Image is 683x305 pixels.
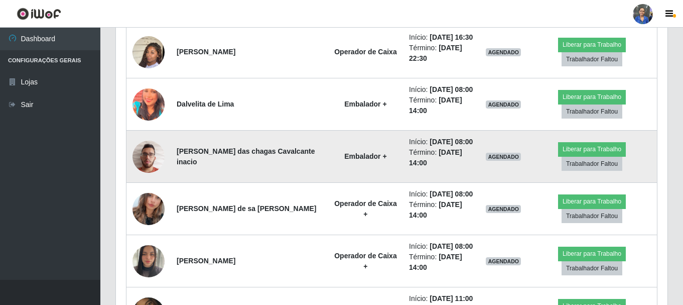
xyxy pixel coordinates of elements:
[409,199,474,221] li: Término:
[409,95,474,116] li: Término:
[430,294,473,302] time: [DATE] 11:00
[558,38,626,52] button: Liberar para Trabalho
[486,205,521,213] span: AGENDADO
[486,153,521,161] span: AGENDADO
[430,190,473,198] time: [DATE] 08:00
[409,293,474,304] li: Início:
[132,24,165,81] img: 1745635313698.jpeg
[562,52,622,66] button: Trabalhador Faltou
[562,157,622,171] button: Trabalhador Faltou
[177,205,317,213] strong: [PERSON_NAME] de sa [PERSON_NAME]
[486,100,521,109] span: AGENDADO
[430,138,473,146] time: [DATE] 08:00
[177,48,235,56] strong: [PERSON_NAME]
[344,100,386,108] strong: Embalador +
[430,242,473,250] time: [DATE] 08:00
[562,261,622,275] button: Trabalhador Faltou
[409,137,474,147] li: Início:
[486,257,521,265] span: AGENDADO
[558,194,626,209] button: Liberar para Trabalho
[132,240,165,282] img: 1752849373591.jpeg
[558,247,626,261] button: Liberar para Trabalho
[334,199,397,218] strong: Operador de Caixa +
[132,180,165,238] img: 1743766773792.jpeg
[177,100,234,108] strong: Dalvelita de Lima
[409,252,474,273] li: Término:
[334,252,397,270] strong: Operador de Caixa +
[409,147,474,168] li: Término:
[562,209,622,223] button: Trabalhador Faltou
[132,84,165,125] img: 1737380446877.jpeg
[409,84,474,95] li: Início:
[409,241,474,252] li: Início:
[430,85,473,93] time: [DATE] 08:00
[558,142,626,156] button: Liberar para Trabalho
[409,189,474,199] li: Início:
[177,257,235,265] strong: [PERSON_NAME]
[409,32,474,43] li: Início:
[562,105,622,119] button: Trabalhador Faltou
[409,43,474,64] li: Término:
[486,48,521,56] span: AGENDADO
[334,48,397,56] strong: Operador de Caixa
[177,147,315,166] strong: [PERSON_NAME] das chagas Cavalcante inacio
[344,152,386,160] strong: Embalador +
[132,135,165,178] img: 1738680249125.jpeg
[558,90,626,104] button: Liberar para Trabalho
[17,8,61,20] img: CoreUI Logo
[430,33,473,41] time: [DATE] 16:30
